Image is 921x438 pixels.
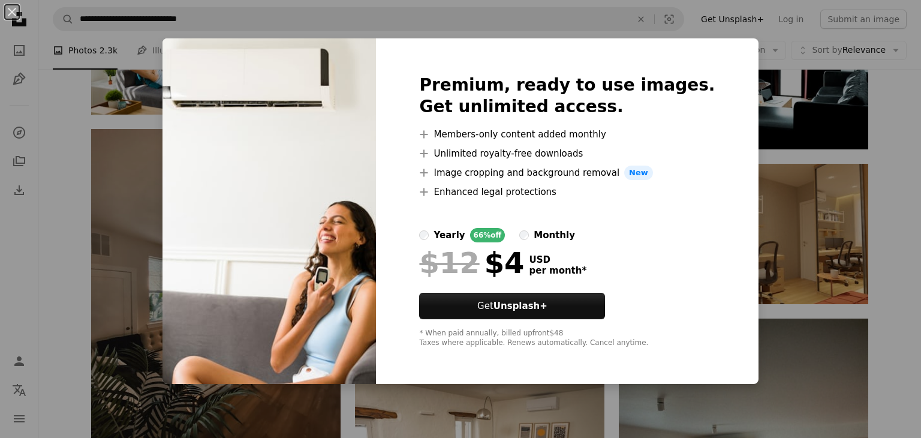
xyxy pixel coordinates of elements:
[419,247,524,278] div: $4
[534,228,575,242] div: monthly
[519,230,529,240] input: monthly
[624,166,653,180] span: New
[419,230,429,240] input: yearly66%off
[419,74,715,118] h2: Premium, ready to use images. Get unlimited access.
[162,38,376,384] img: premium_photo-1682088024868-09d8cbc8659f
[529,265,586,276] span: per month *
[434,228,465,242] div: yearly
[529,254,586,265] span: USD
[419,329,715,348] div: * When paid annually, billed upfront $48 Taxes where applicable. Renews automatically. Cancel any...
[419,293,605,319] button: GetUnsplash+
[470,228,505,242] div: 66% off
[419,146,715,161] li: Unlimited royalty-free downloads
[419,185,715,199] li: Enhanced legal protections
[419,247,479,278] span: $12
[419,127,715,142] li: Members-only content added monthly
[419,166,715,180] li: Image cropping and background removal
[493,301,547,311] strong: Unsplash+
